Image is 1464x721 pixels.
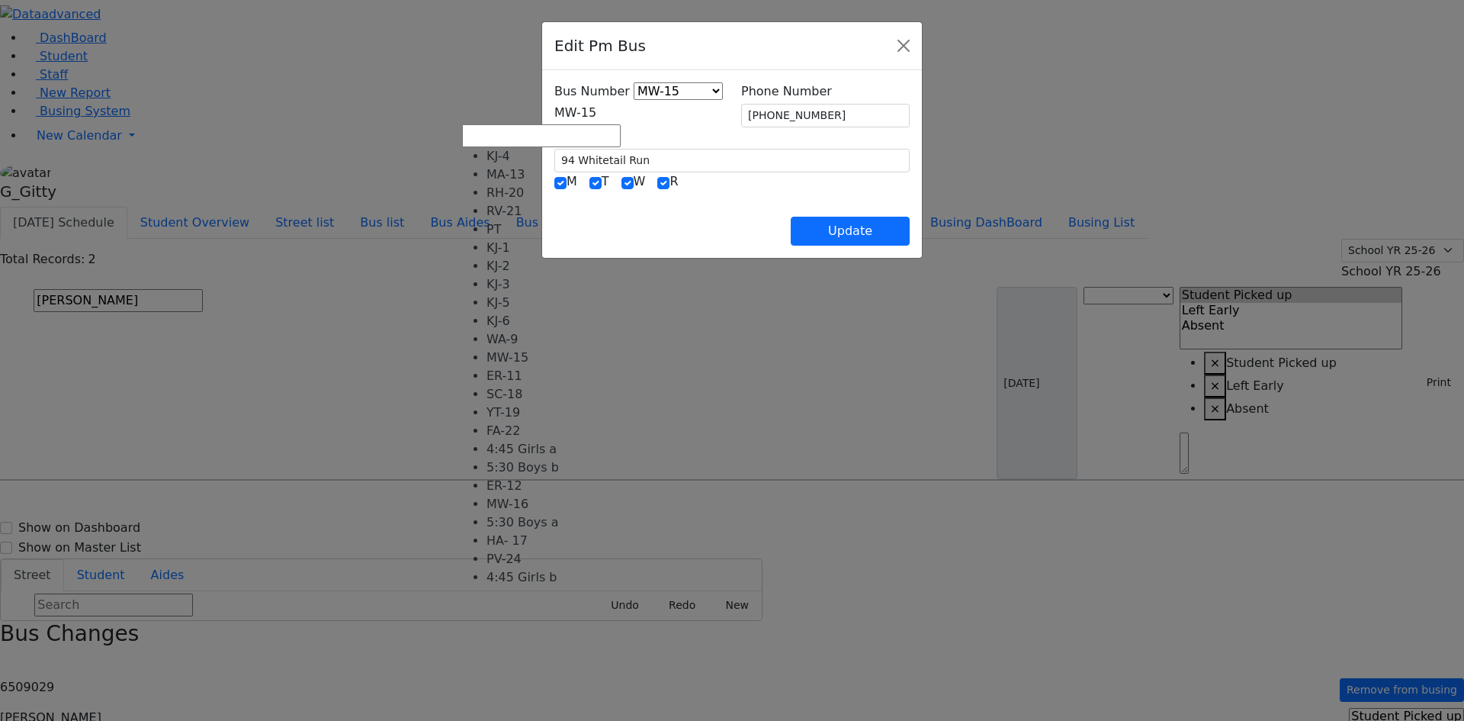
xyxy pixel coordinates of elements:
li: MW-15 [486,349,621,367]
li: WA-9 [486,330,621,349]
li: 5:30 Boys a [486,513,621,532]
li: KJ-2 [486,257,621,275]
li: KJ-1 [486,239,621,257]
li: KJ-3 [486,275,621,294]
li: RH-20 [486,184,621,202]
li: PV-24 [486,550,621,568]
li: SC-18 [486,385,621,404]
input: Address [554,149,910,172]
input: Phone Number [741,104,910,127]
li: MW-16 [486,495,621,513]
li: KJ-6 [486,312,621,330]
span: MW-15 [554,105,596,120]
li: KJ-4 [486,147,621,166]
input: Search [462,124,621,147]
li: YT-19 [486,404,621,422]
button: Close [891,34,916,58]
label: W [634,172,646,191]
h5: Edit Pm Bus [554,34,646,57]
label: R [669,172,678,191]
li: ER-12 [486,477,621,495]
label: Phone Number [741,82,832,101]
li: HA- 17 [486,532,621,550]
li: 4:45 Girls a [486,440,621,459]
li: ER-11 [486,367,621,385]
li: KJ-5 [486,294,621,312]
label: Bus Number [554,82,630,101]
li: PT [486,220,621,239]
li: MA-13 [486,166,621,184]
li: RV-21 [486,202,621,220]
li: FA-22 [486,422,621,440]
li: 5:30 Boys b [486,459,621,477]
li: 4:45 Girls b [486,568,621,587]
button: Update [791,217,910,246]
